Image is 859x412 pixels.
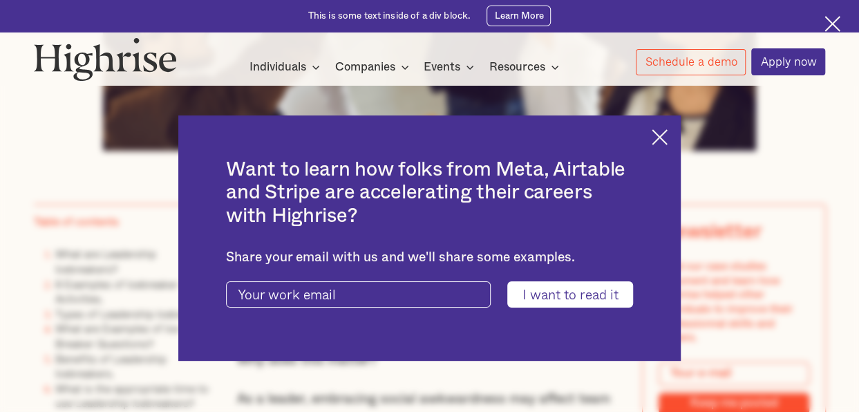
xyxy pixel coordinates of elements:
[226,281,491,308] input: Your work email
[226,281,632,308] form: current-ascender-blog-article-modal-form
[249,59,306,75] div: Individuals
[249,59,324,75] div: Individuals
[751,48,825,75] a: Apply now
[507,281,633,308] input: I want to read it
[636,49,746,75] a: Schedule a demo
[652,129,668,145] img: Cross icon
[424,59,460,75] div: Events
[424,59,478,75] div: Events
[226,158,632,228] h2: Want to learn how folks from Meta, Airtable and Stripe are accelerating their careers with Highrise?
[335,59,413,75] div: Companies
[34,37,177,81] img: Highrise logo
[489,59,545,75] div: Resources
[226,250,632,265] div: Share your email with us and we'll share some examples.
[824,16,840,32] img: Cross icon
[487,6,551,26] a: Learn More
[335,59,395,75] div: Companies
[308,10,471,22] div: This is some text inside of a div block.
[489,59,563,75] div: Resources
